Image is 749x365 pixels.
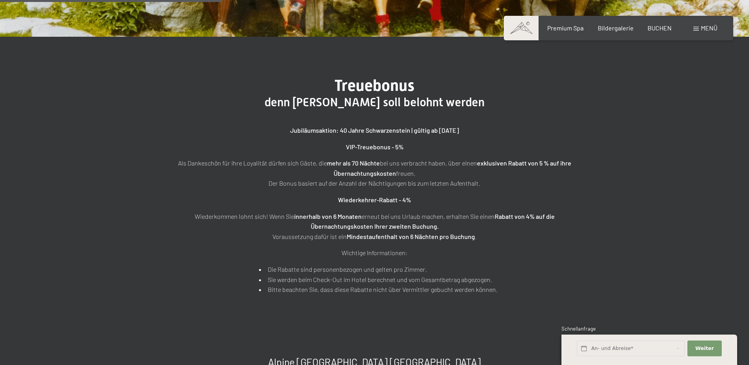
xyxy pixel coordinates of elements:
[561,325,596,332] span: Schnellanfrage
[598,24,634,32] a: Bildergalerie
[177,158,572,188] p: Als Dankeschön für ihre Loyalität dürfen sich Gäste, die bei uns verbracht haben, über einen freu...
[701,24,717,32] span: Menü
[265,95,484,109] span: denn [PERSON_NAME] soll belohnt werden
[648,24,672,32] a: BUCHEN
[334,76,415,95] span: Treuebonus
[338,196,411,203] strong: Wiederkehrer-Rabatt - 4%
[177,248,572,258] p: Wichtige Informationen:
[177,211,572,242] p: Wiederkommen lohnt sich! Wenn Sie erneut bei uns Urlaub machen, erhalten Sie einen Voraussetzung ...
[547,24,584,32] a: Premium Spa
[687,341,721,357] button: Weiter
[334,159,571,177] strong: exklusiven Rabatt von 5 % auf ihre Übernachtungskosten
[259,284,498,295] li: Bitte beachten Sie, dass diese Rabatte nicht über Vermittler gebucht werden können.
[290,126,459,134] strong: Jubiläumsaktion: 40 Jahre Schwarzenstein | gültig ab [DATE]
[695,345,714,352] span: Weiter
[346,143,404,151] strong: VIP-Treuebonus - 5%
[327,159,380,167] strong: mehr als 70 Nächte
[294,213,362,220] strong: innerhalb von 6 Monaten
[259,275,498,285] li: Sie werden beim Check-Out im Hotel berechnet und vom Gesamtbetrag abgezogen.
[259,264,498,275] li: Die Rabatte sind personenbezogen und gelten pro Zimmer.
[347,233,475,240] strong: Mindestaufenthalt von 6 Nächten pro Buchung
